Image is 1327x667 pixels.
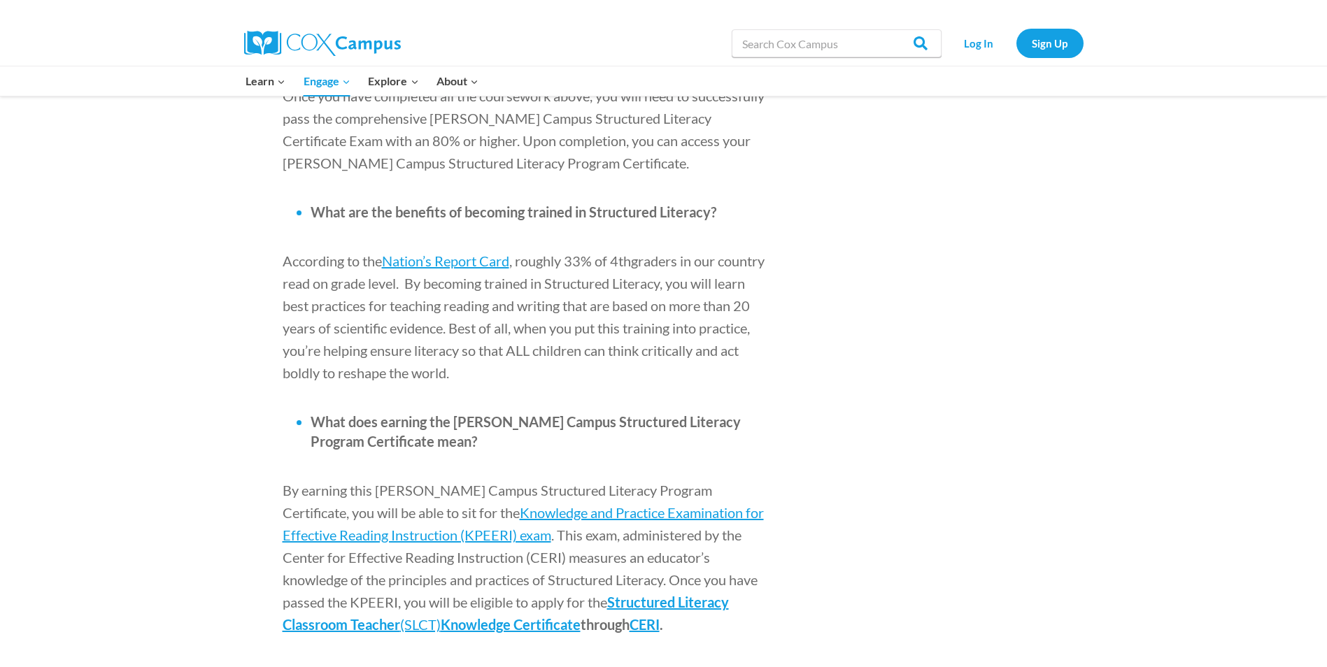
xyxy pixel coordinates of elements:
span: What does earning the [PERSON_NAME] Campus Structured Literacy Program Certificate mean? [311,413,741,450]
span: . [660,616,663,633]
nav: Primary Navigation [237,66,488,96]
a: Sign Up [1016,29,1084,57]
span: , roughly 33% of 4 [509,252,618,269]
span: through [581,616,630,633]
a: Log In [949,29,1009,57]
span: graders in our country read on grade level. By becoming trained in Structured Literacy, you will ... [283,252,765,381]
span: th [618,252,631,269]
nav: Secondary Navigation [949,29,1084,57]
span: Knowledge Certificate [441,616,581,633]
span: (SLCT) [400,616,441,633]
button: Child menu of Learn [237,66,295,96]
span: What are the benefits of becoming trained in Structured Literacy? [311,203,716,220]
input: Search Cox Campus [732,29,942,57]
button: Child menu of Explore [360,66,428,96]
button: Child menu of Engage [295,66,360,96]
img: Cox Campus [244,31,401,56]
span: By earning this [PERSON_NAME] Campus Structured Literacy Program Certificate, you will be able to... [283,482,712,521]
button: Child menu of About [427,66,488,96]
a: Knowledge and Practice Examination for Effective Reading Instruction (KPEERI) exam [283,504,764,543]
a: Nation’s Report Card [382,252,509,269]
a: CERI [630,616,660,633]
span: According to the [283,252,382,269]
